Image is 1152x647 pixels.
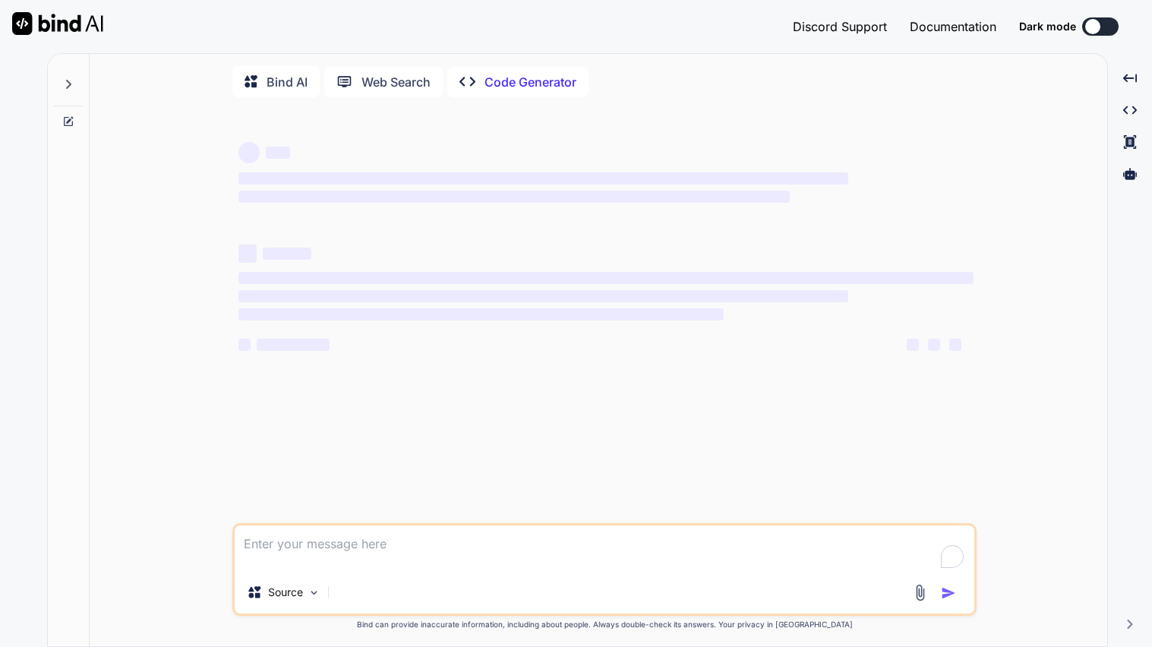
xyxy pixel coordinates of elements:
[484,73,576,91] p: Code Generator
[793,17,887,36] button: Discord Support
[238,142,260,163] span: ‌
[238,308,724,320] span: ‌
[257,339,330,351] span: ‌
[238,191,790,203] span: ‌
[238,272,974,284] span: ‌
[1019,19,1076,34] span: Dark mode
[235,525,974,571] textarea: To enrich screen reader interactions, please activate Accessibility in Grammarly extension settings
[308,586,320,599] img: Pick Models
[267,73,308,91] p: Bind AI
[911,584,929,601] img: attachment
[238,339,251,351] span: ‌
[361,73,431,91] p: Web Search
[266,147,290,159] span: ‌
[232,619,977,630] p: Bind can provide inaccurate information, including about people. Always double-check its answers....
[907,339,919,351] span: ‌
[793,19,887,34] span: Discord Support
[910,17,996,36] button: Documentation
[238,172,848,185] span: ‌
[263,248,311,260] span: ‌
[910,19,996,34] span: Documentation
[238,290,848,302] span: ‌
[238,245,257,263] span: ‌
[941,585,956,601] img: icon
[949,339,961,351] span: ‌
[268,585,303,600] p: Source
[928,339,940,351] span: ‌
[12,12,103,35] img: Bind AI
